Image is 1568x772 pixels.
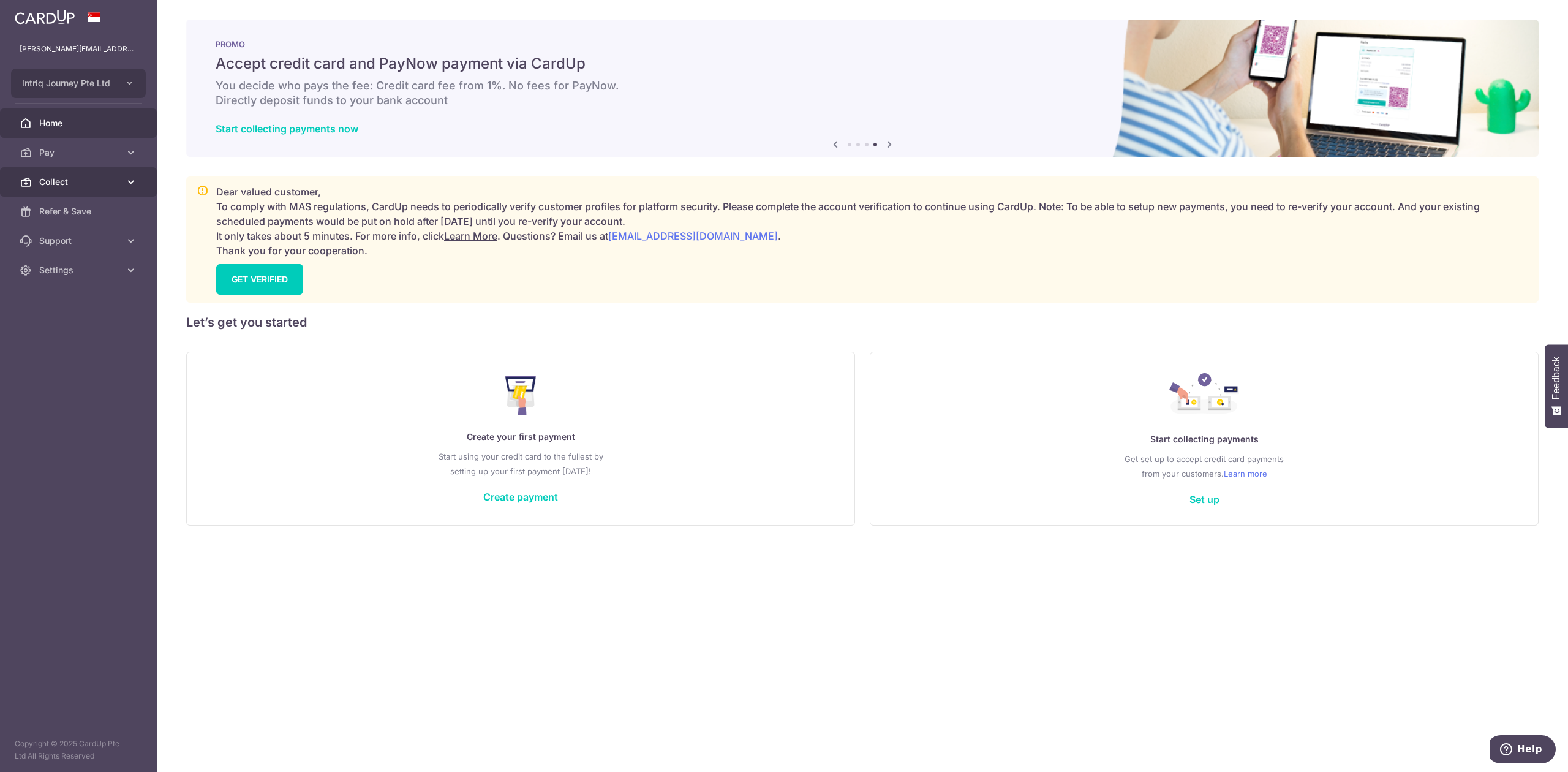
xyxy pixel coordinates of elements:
a: Learn More [444,230,497,242]
p: [PERSON_NAME][EMAIL_ADDRESS][DOMAIN_NAME] [20,43,137,55]
p: Create your first payment [211,430,830,444]
span: Pay [39,146,120,159]
iframe: Opens a widget where you can find more information [1490,735,1556,766]
img: Make Payment [505,376,537,415]
p: Get set up to accept credit card payments from your customers. [895,452,1513,481]
button: Feedback - Show survey [1545,344,1568,428]
h5: Let’s get you started [186,312,1539,332]
img: CardUp [15,10,75,25]
p: PROMO [216,39,1509,49]
p: Dear valued customer, To comply with MAS regulations, CardUp needs to periodically verify custome... [216,184,1528,258]
img: Collect Payment [1169,373,1239,417]
button: Intriq Journey Pte Ltd [11,69,146,98]
a: [EMAIL_ADDRESS][DOMAIN_NAME] [608,230,778,242]
span: Home [39,117,120,129]
p: Start using your credit card to the fullest by setting up your first payment [DATE]! [211,449,830,479]
span: Feedback [1551,357,1562,399]
span: Intriq Journey Pte Ltd [22,77,113,89]
span: Settings [39,264,120,276]
span: Support [39,235,120,247]
a: Create payment [483,491,558,503]
a: Set up [1189,493,1219,505]
span: Collect [39,176,120,188]
h6: You decide who pays the fee: Credit card fee from 1%. No fees for PayNow. Directly deposit funds ... [216,78,1509,108]
a: GET VERIFIED [216,264,303,295]
img: paynow Banner [186,20,1539,157]
h5: Accept credit card and PayNow payment via CardUp [216,54,1509,74]
a: Start collecting payments now [216,123,358,135]
span: Refer & Save [39,205,120,218]
a: Learn more [1224,466,1267,481]
p: Start collecting payments [895,432,1513,447]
